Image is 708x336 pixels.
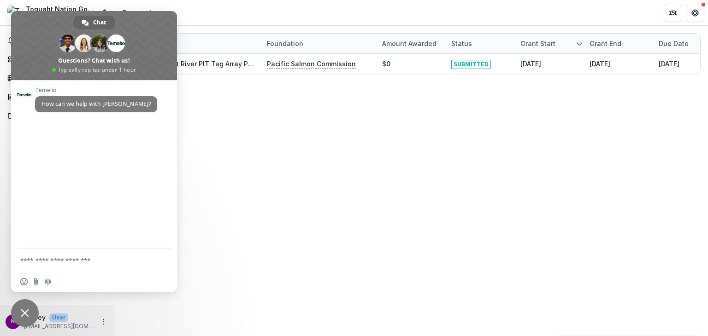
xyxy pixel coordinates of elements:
[24,322,94,330] p: [EMAIL_ADDRESS][DOMAIN_NAME]
[446,34,515,53] div: Status
[98,316,109,327] button: More
[515,39,561,48] div: Grant start
[4,108,111,123] a: Documents
[11,319,15,324] div: Kayley
[659,59,679,69] div: [DATE]
[49,313,68,322] p: User
[152,60,266,68] a: Toquaht River PIT Tag Array Project
[520,59,541,69] div: [DATE]
[382,59,390,69] div: $0
[4,89,111,104] a: Proposals
[20,278,28,285] span: Insert an emoji
[73,16,115,29] a: Chat
[146,34,261,53] div: Grant
[4,52,111,67] a: Dashboard
[20,249,149,272] textarea: Compose your message...
[584,39,627,48] div: Grant end
[7,6,22,20] img: Toquaht Nation Government
[32,278,40,285] span: Send a file
[590,59,610,69] div: [DATE]
[119,6,159,19] nav: breadcrumb
[4,33,111,48] button: Notifications4
[377,34,446,53] div: Amount awarded
[4,70,111,86] a: Tasks
[11,299,39,327] a: Close chat
[446,39,478,48] div: Status
[41,100,151,108] span: How can we help with [PERSON_NAME]?
[686,4,704,22] button: Get Help
[515,34,584,53] div: Grant start
[26,4,94,14] div: Toquaht Nation Government
[93,16,106,29] span: Chat
[451,60,491,69] span: SUBMITTED
[261,34,377,53] div: Foundation
[267,59,356,69] p: Pacific Salmon Commission
[35,87,157,93] span: Temelio
[123,8,155,17] div: Proposals
[584,34,653,53] div: Grant end
[653,39,694,48] div: Due Date
[576,40,583,47] svg: sorted descending
[98,4,111,22] button: Open entity switcher
[377,39,442,48] div: Amount awarded
[664,4,682,22] button: Partners
[44,278,52,285] span: Audio message
[261,39,309,48] div: Foundation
